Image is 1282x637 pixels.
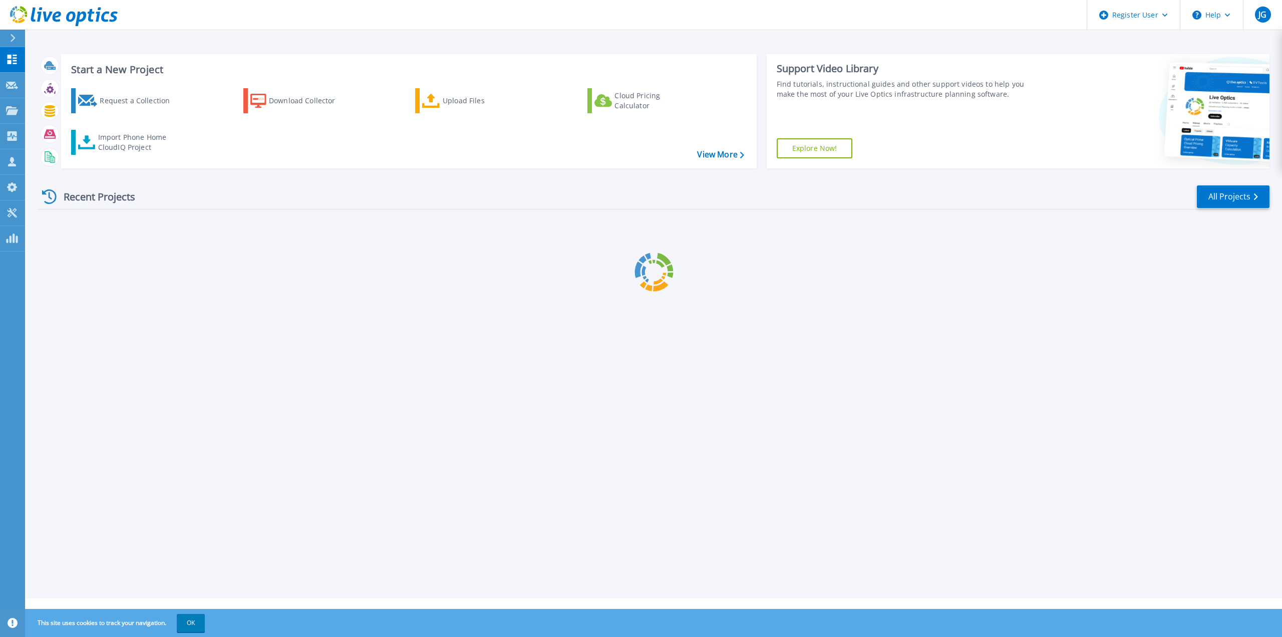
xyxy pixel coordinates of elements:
[98,132,176,152] div: Import Phone Home CloudIQ Project
[777,138,853,158] a: Explore Now!
[415,88,527,113] a: Upload Files
[443,91,523,111] div: Upload Files
[39,184,149,209] div: Recent Projects
[697,150,744,159] a: View More
[71,64,744,75] h3: Start a New Project
[777,62,1037,75] div: Support Video Library
[587,88,699,113] a: Cloud Pricing Calculator
[614,91,695,111] div: Cloud Pricing Calculator
[28,614,205,632] span: This site uses cookies to track your navigation.
[1258,11,1266,19] span: JG
[71,88,183,113] a: Request a Collection
[777,79,1037,99] div: Find tutorials, instructional guides and other support videos to help you make the most of your L...
[269,91,349,111] div: Download Collector
[1197,185,1269,208] a: All Projects
[100,91,180,111] div: Request a Collection
[243,88,355,113] a: Download Collector
[177,614,205,632] button: OK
